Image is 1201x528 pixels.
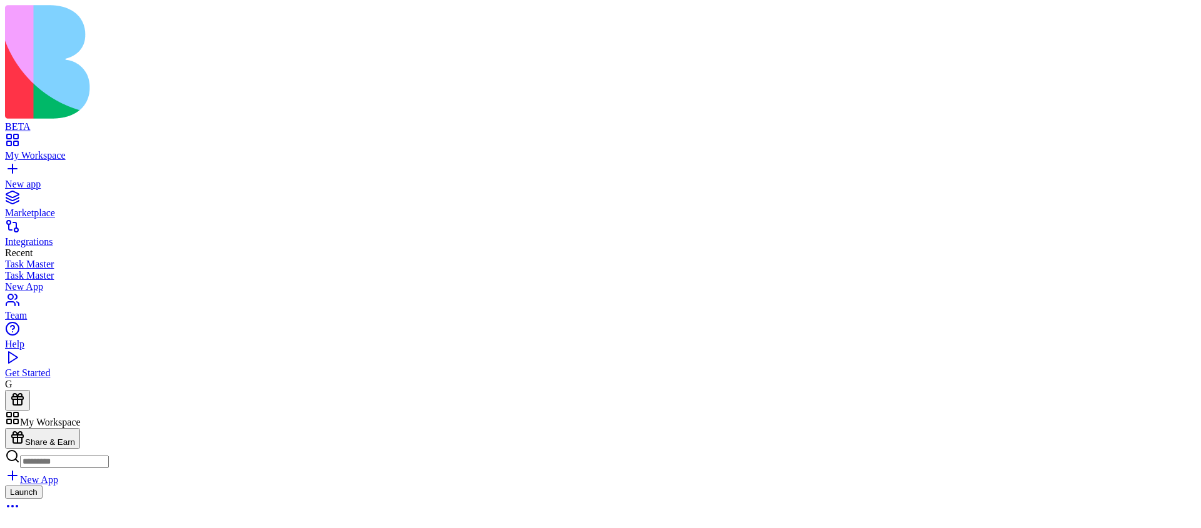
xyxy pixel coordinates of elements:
img: logo [5,5,508,119]
a: Task Master [5,270,1196,281]
div: Marketplace [5,207,1196,219]
a: New App [5,474,58,485]
div: Get Started [5,367,1196,379]
a: Team [5,299,1196,321]
a: Get Started [5,356,1196,379]
button: Launch [5,486,43,499]
a: BETA [5,110,1196,132]
a: Marketplace [5,196,1196,219]
div: BETA [5,121,1196,132]
div: Team [5,310,1196,321]
span: My Workspace [20,417,81,427]
span: Recent [5,247,33,258]
div: New app [5,179,1196,190]
a: New app [5,167,1196,190]
a: Integrations [5,225,1196,247]
a: Help [5,327,1196,350]
a: My Workspace [5,139,1196,161]
span: Share & Earn [25,437,75,447]
a: New App [5,281,1196,292]
span: G [5,379,13,389]
button: Share & Earn [5,428,80,449]
div: My Workspace [5,150,1196,161]
div: Help [5,339,1196,350]
a: Task Master [5,259,1196,270]
div: Integrations [5,236,1196,247]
